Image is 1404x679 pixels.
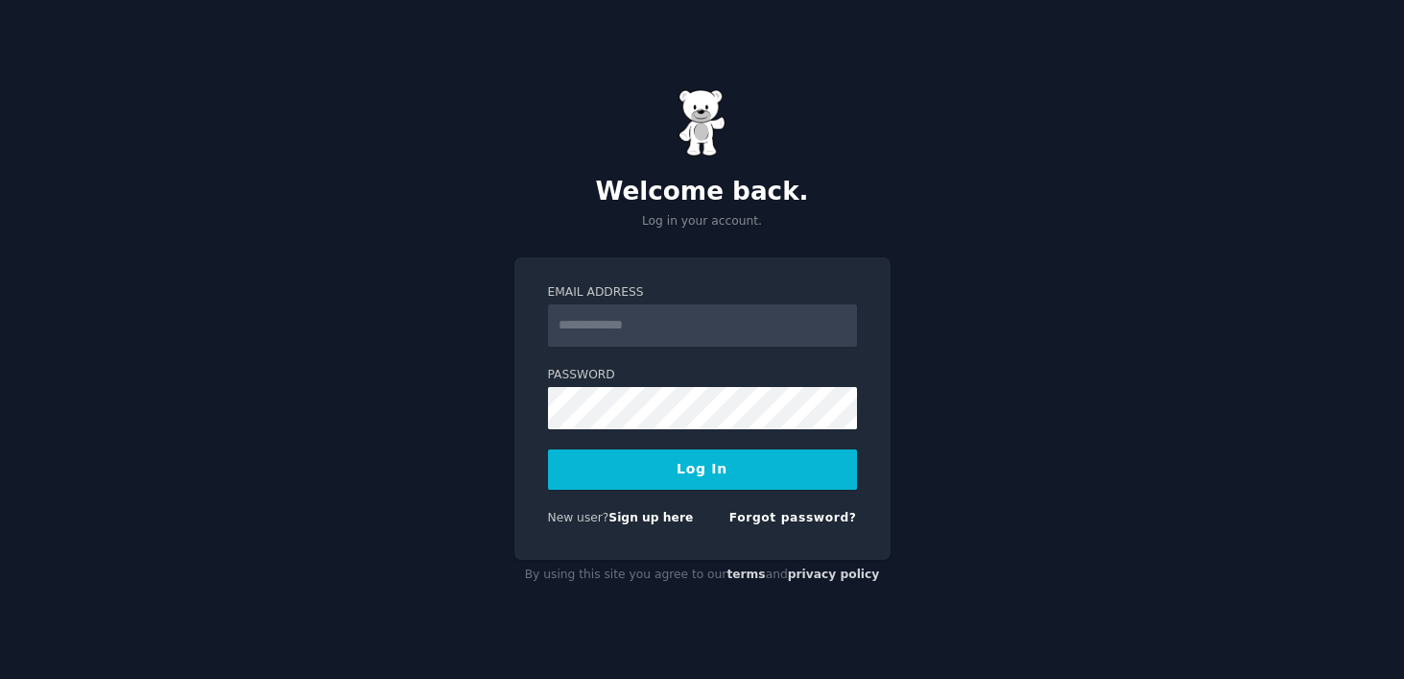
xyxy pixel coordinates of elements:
[514,213,891,230] p: Log in your account.
[608,511,693,524] a: Sign up here
[548,367,857,384] label: Password
[729,511,857,524] a: Forgot password?
[678,89,726,157] img: Gummy Bear
[514,177,891,207] h2: Welcome back.
[548,511,609,524] span: New user?
[548,449,857,490] button: Log In
[548,284,857,302] label: Email Address
[788,568,880,581] a: privacy policy
[514,560,891,591] div: By using this site you agree to our and
[726,568,765,581] a: terms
